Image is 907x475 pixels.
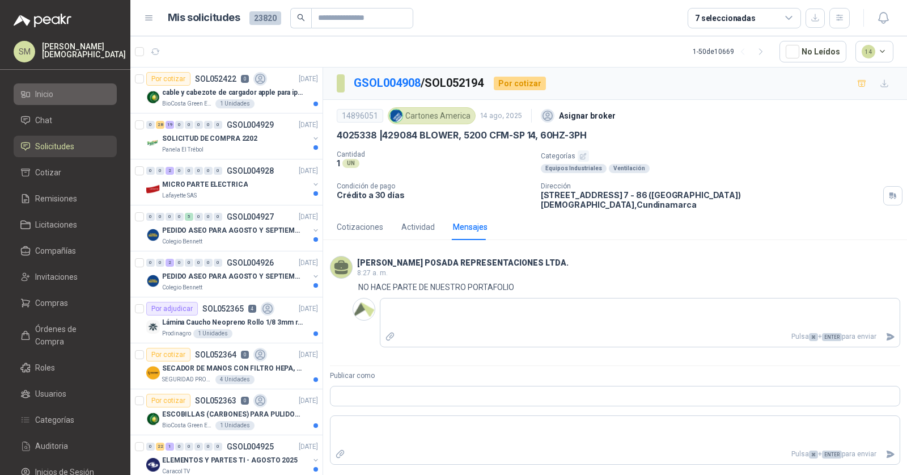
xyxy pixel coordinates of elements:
a: Por cotizarSOL0523640[DATE] Company LogoSECADOR DE MANOS CON FILTRO HEPA, SECADO RAPIDOSEGURIDAD ... [130,343,323,389]
label: Adjuntar archivos [380,327,400,347]
p: BioCosta Green Energy S.A.S [162,421,213,430]
p: 14 ago, 2025 [480,111,522,121]
span: Categorías [35,414,74,426]
p: GSOL004925 [227,443,274,451]
a: Remisiones [14,188,117,209]
p: NO HACE PARTE DE NUESTRO PORTAFOLIO [358,281,514,293]
div: 0 [185,443,193,451]
div: 0 [185,167,193,175]
a: 0 0 2 0 0 0 0 0 GSOL004928[DATE] Company LogoMICRO PARTE ELECTRICALafayette SAS [146,164,320,200]
span: ⌘ [809,333,818,341]
a: Categorías [14,409,117,431]
div: 0 [204,259,213,267]
div: 0 [175,443,184,451]
span: Cotizar [35,166,61,179]
button: Enviar [881,327,900,347]
p: Pulsa + para enviar [350,444,881,464]
div: 0 [194,121,203,129]
img: Company Logo [353,299,375,320]
p: [DATE] [299,350,318,360]
p: PEDIDO ASEO PARA AGOSTO Y SEPTIEMBRE 2 [162,225,303,236]
p: ESCOBILLAS (CARBONES) PARA PULIDORA DEWALT [162,409,303,420]
p: [DATE] [299,212,318,222]
p: BioCosta Green Energy S.A.S [162,99,213,108]
div: 0 [175,121,184,129]
p: 4025338 | 429084 BLOWER, 5200 CFM-SP 14, 60HZ-3PH [337,129,586,141]
p: 1 [337,158,340,168]
div: 0 [146,213,155,221]
img: Logo peakr [14,14,71,27]
p: [DATE] [299,258,318,268]
button: Enviar [881,444,900,464]
div: 2 [166,259,174,267]
p: Pulsa + para enviar [400,327,881,347]
img: Company Logo [146,136,160,150]
div: Actividad [401,221,435,233]
div: 0 [214,167,222,175]
p: Prodinagro [162,329,191,338]
div: Cartones America [388,107,476,124]
p: Colegio Bennett [162,283,202,292]
div: 0 [146,443,155,451]
img: Company Logo [146,274,160,288]
a: Roles [14,357,117,379]
div: 0 [156,259,164,267]
span: Compras [35,297,68,309]
img: Company Logo [390,110,402,122]
span: ENTER [822,333,842,341]
div: 0 [146,167,155,175]
div: 4 Unidades [215,375,255,384]
a: Órdenes de Compra [14,318,117,352]
img: Company Logo [146,366,160,380]
div: 0 [185,259,193,267]
span: Licitaciones [35,218,77,231]
p: Crédito a 30 días [337,190,532,200]
p: [DATE] [299,74,318,85]
div: 0 [214,213,222,221]
span: Compañías [35,245,76,257]
p: PEDIDO ASEO PARA AGOSTO Y SEPTIEMBRE [162,271,303,282]
p: [DATE] [299,120,318,131]
p: SEGURIDAD PROVISER LTDA [162,375,213,384]
span: 8:27 a. m. [357,269,388,277]
span: ENTER [822,451,842,459]
button: 14 [855,41,894,62]
a: Chat [14,110,117,131]
p: SECADOR DE MANOS CON FILTRO HEPA, SECADO RAPIDO [162,363,303,374]
a: Licitaciones [14,214,117,236]
div: 1 - 50 de 10669 [693,43,770,61]
a: Por cotizarSOL0524220[DATE] Company Logocable y cabezote de cargador apple para iphoneBioCosta Gr... [130,68,323,114]
span: Solicitudes [35,140,74,153]
a: Usuarios [14,383,117,405]
p: cable y cabezote de cargador apple para iphone [162,87,303,98]
div: 0 [194,167,203,175]
div: Por adjudicar [146,302,198,316]
a: 0 0 0 0 5 0 0 0 GSOL004927[DATE] Company LogoPEDIDO ASEO PARA AGOSTO Y SEPTIEMBRE 2Colegio Bennett [146,210,320,246]
a: GSOL004908 [354,76,421,90]
div: 0 [204,121,213,129]
p: [PERSON_NAME] [DEMOGRAPHIC_DATA] [42,43,126,58]
div: SM [14,41,35,62]
span: Auditoria [35,440,68,452]
div: 0 [194,259,203,267]
div: 0 [214,121,222,129]
div: 0 [146,259,155,267]
p: GSOL004928 [227,167,274,175]
a: Compañías [14,240,117,262]
img: Company Logo [146,458,160,472]
p: GSOL004926 [227,259,274,267]
div: 1 Unidades [215,421,255,430]
a: Por adjudicarSOL0523654[DATE] Company LogoLámina Caucho Neopreno Rollo 1/8 3mm rollo x 10MProdina... [130,297,323,343]
div: Mensajes [453,221,488,233]
h1: Mis solicitudes [168,10,240,26]
p: Lámina Caucho Neopreno Rollo 1/8 3mm rollo x 10M [162,317,303,328]
img: Company Logo [146,320,160,334]
p: Condición de pago [337,182,532,190]
div: 0 [185,121,193,129]
div: 19 [166,121,174,129]
a: 0 0 2 0 0 0 0 0 GSOL004926[DATE] Company LogoPEDIDO ASEO PARA AGOSTO Y SEPTIEMBREColegio Bennett [146,256,320,292]
p: [DATE] [299,442,318,452]
button: No Leídos [779,41,846,62]
span: Invitaciones [35,271,78,283]
p: [STREET_ADDRESS] 7 - 86 ([GEOGRAPHIC_DATA]) [DEMOGRAPHIC_DATA] , Cundinamarca [541,190,879,209]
